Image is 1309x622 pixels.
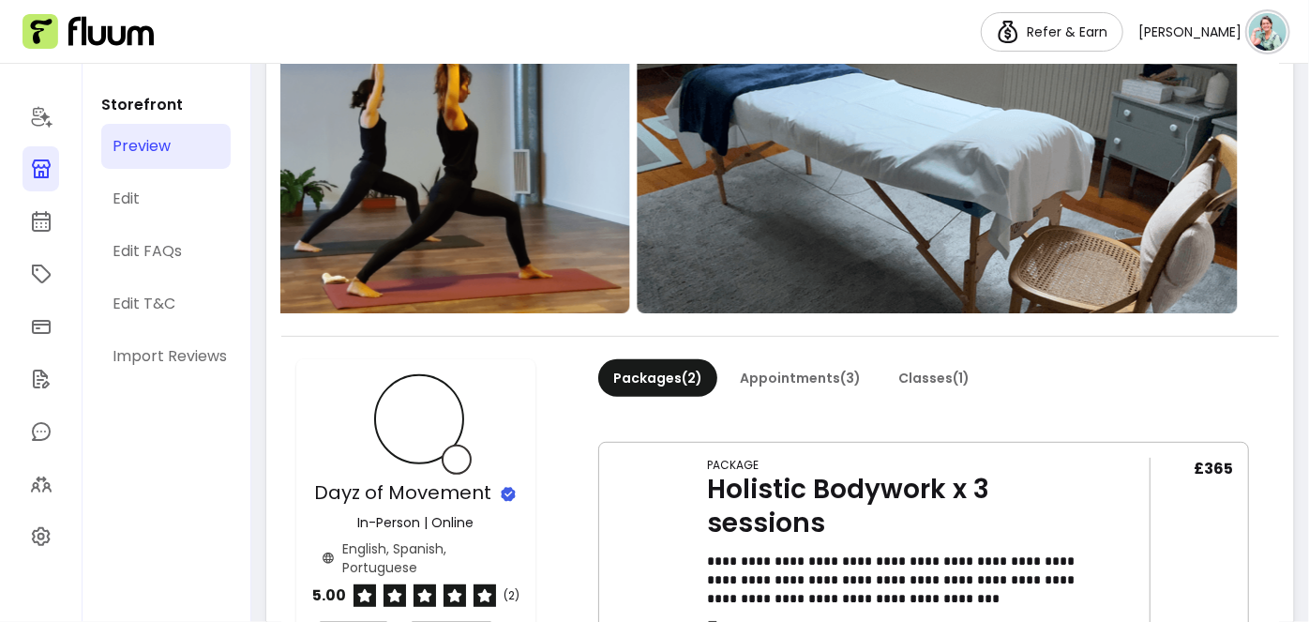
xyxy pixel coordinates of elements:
span: Dayz of Movement [314,479,491,506]
img: https://d22cr2pskkweo8.cloudfront.net/97df0d02-62ff-4815-b132-01bd3316c416 [229,13,629,313]
img: Provider image [374,374,464,464]
p: In-Person | Online [357,513,474,532]
a: Forms [23,357,59,402]
a: Preview [101,124,231,169]
button: avatar[PERSON_NAME] [1138,13,1286,51]
button: Classes(1) [883,359,985,397]
span: 5.00 [312,584,346,607]
button: Packages(2) [598,359,717,397]
div: Preview [113,135,171,158]
a: Settings [23,514,59,559]
a: Sales [23,304,59,349]
a: Storefront [23,146,59,191]
a: Edit [101,176,231,221]
a: Calendar [23,199,59,244]
img: avatar [1249,13,1286,51]
a: Edit FAQs [101,229,231,274]
a: Home [23,94,59,139]
a: Offerings [23,251,59,296]
img: Holistic Bodywork x 3 sessions [614,458,685,546]
div: Holistic Bodywork x 3 sessions [707,473,1097,540]
img: Grow [445,448,468,471]
img: https://d22cr2pskkweo8.cloudfront.net/2bd07af8-4c1b-49be-88f9-ce30338038b1 [637,13,1237,313]
img: Fluum Logo [23,14,154,50]
a: Edit T&C [101,281,231,326]
a: Clients [23,462,59,507]
a: Refer & Earn [981,12,1123,52]
div: Package [707,458,759,473]
span: ( 2 ) [504,588,519,603]
div: Edit FAQs [113,240,182,263]
span: [PERSON_NAME] [1138,23,1241,41]
div: Edit T&C [113,293,175,315]
div: English, Spanish, Portuguese [322,539,509,577]
a: My Messages [23,409,59,454]
div: Import Reviews [113,345,227,368]
p: Storefront [101,94,231,116]
div: Edit [113,188,140,210]
a: Import Reviews [101,334,231,379]
button: Appointments(3) [725,359,876,397]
